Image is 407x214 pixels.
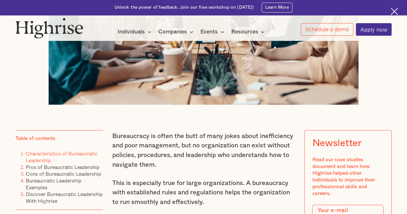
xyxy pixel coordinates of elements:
a: Cons of Bureaucratic Leadership [26,170,101,178]
div: Individuals [118,28,153,36]
p: This is especially true for large organizations. A bureaucracy with established rules and regulat... [112,179,295,207]
p: Bureaucracy is often the butt of many jokes about inefficiency and poor management, but no organi... [112,132,295,170]
img: Highrise logo [15,18,83,38]
div: Events [200,28,226,36]
a: Pros of Bureaucratic Leadership [26,163,99,171]
div: Resources [231,28,266,36]
a: Apply now [356,23,392,36]
a: Characteristics of Bureaucratic Leadership [26,150,97,164]
div: Events [200,28,218,36]
div: Read our case studies document and learn how Highrise helped other individuals to improve their p... [312,156,384,197]
a: Learn More [262,3,293,13]
img: Cross icon [391,8,398,15]
div: Table of contents [15,135,55,142]
div: Individuals [118,28,145,36]
div: Companies [158,28,187,36]
a: Schedule a demo [301,23,353,36]
div: Newsletter [312,138,361,149]
a: Discover Bureaucratic Leadership With Highrise [26,190,103,205]
div: Resources [231,28,258,36]
div: Companies [158,28,195,36]
a: Bureaucratic Leadership Examples [26,177,81,191]
div: Unlock the power of feedback. Join our free workshop on [DATE]! [115,5,254,11]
